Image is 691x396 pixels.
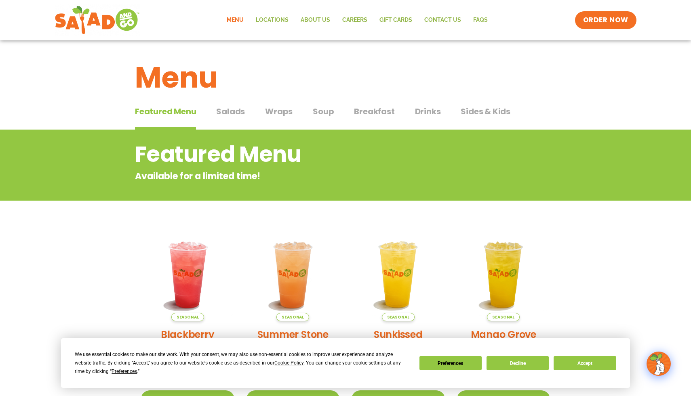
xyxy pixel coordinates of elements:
span: Breakfast [354,105,394,117]
h2: Summer Stone Fruit Lemonade [246,327,340,356]
a: FAQs [467,11,494,29]
a: Careers [336,11,373,29]
button: Decline [487,356,549,370]
img: Product photo for Mango Grove Lemonade [457,228,550,321]
span: Seasonal [382,313,415,321]
a: GIFT CARDS [373,11,418,29]
img: wpChatIcon [647,352,670,375]
img: Product photo for Blackberry Bramble Lemonade [141,228,234,321]
div: Cookie Consent Prompt [61,338,630,388]
span: Seasonal [487,313,520,321]
a: Contact Us [418,11,467,29]
img: Product photo for Summer Stone Fruit Lemonade [246,228,340,321]
h2: Mango Grove Lemonade [457,327,550,356]
span: Seasonal [171,313,204,321]
a: ORDER NOW [575,11,636,29]
a: Locations [250,11,295,29]
span: Soup [313,105,334,117]
a: About Us [295,11,336,29]
span: Drinks [415,105,441,117]
h2: Blackberry [PERSON_NAME] Lemonade [141,327,234,370]
h1: Menu [135,56,556,99]
div: We use essential cookies to make our site work. With your consent, we may also use non-essential ... [75,350,409,376]
span: Seasonal [276,313,309,321]
span: Preferences [112,369,137,374]
div: Tabbed content [135,103,556,130]
img: new-SAG-logo-768×292 [55,4,140,36]
h2: Featured Menu [135,138,491,171]
span: Featured Menu [135,105,196,117]
span: Sides & Kids [461,105,510,117]
span: Salads [216,105,245,117]
span: Cookie Policy [274,360,303,366]
a: Menu [221,11,250,29]
p: Available for a limited time! [135,170,491,183]
button: Accept [554,356,616,370]
nav: Menu [221,11,494,29]
span: Wraps [265,105,293,117]
span: ORDER NOW [583,15,628,25]
button: Preferences [419,356,482,370]
img: Product photo for Sunkissed Yuzu Lemonade [352,228,445,321]
h2: Sunkissed [PERSON_NAME] [352,327,445,356]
